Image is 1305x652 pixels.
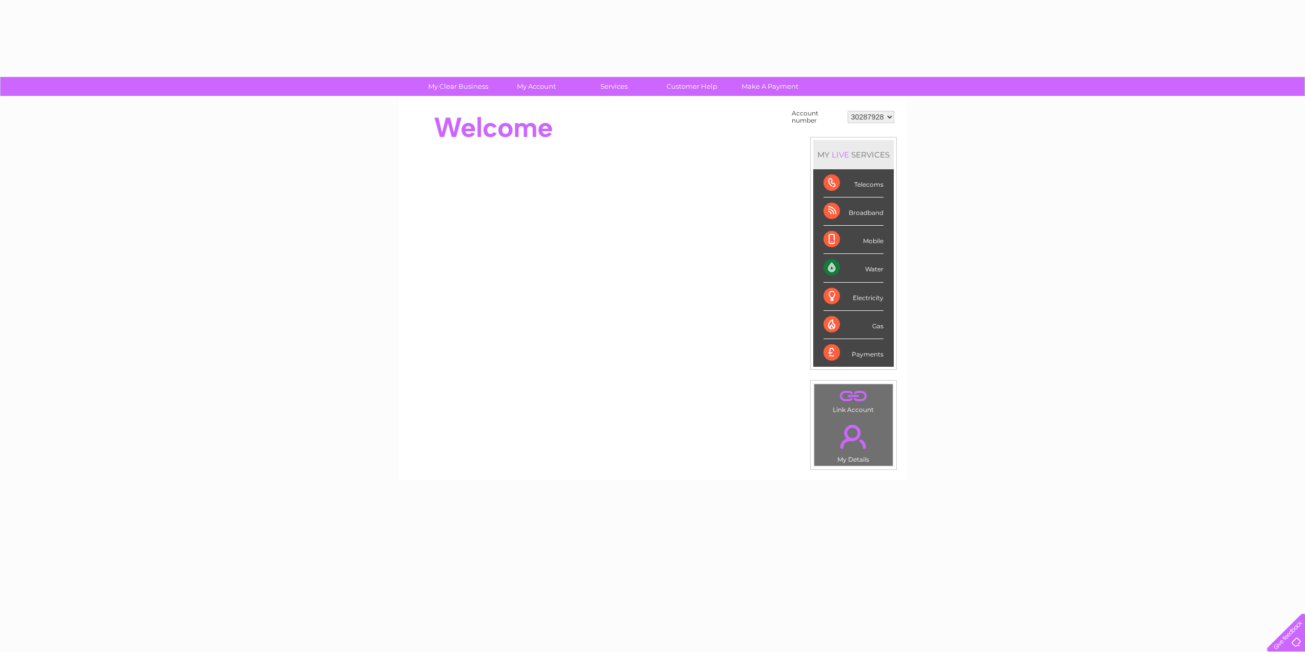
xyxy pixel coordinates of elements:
[494,77,578,96] a: My Account
[824,226,884,254] div: Mobile
[817,419,890,455] a: .
[416,77,500,96] a: My Clear Business
[824,169,884,197] div: Telecoms
[650,77,734,96] a: Customer Help
[728,77,812,96] a: Make A Payment
[814,384,893,416] td: Link Account
[813,140,894,169] div: MY SERVICES
[789,107,845,127] td: Account number
[824,339,884,367] div: Payments
[824,311,884,339] div: Gas
[817,387,890,405] a: .
[814,416,893,466] td: My Details
[824,197,884,226] div: Broadband
[824,254,884,282] div: Water
[572,77,656,96] a: Services
[824,283,884,311] div: Electricity
[830,150,851,160] div: LIVE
